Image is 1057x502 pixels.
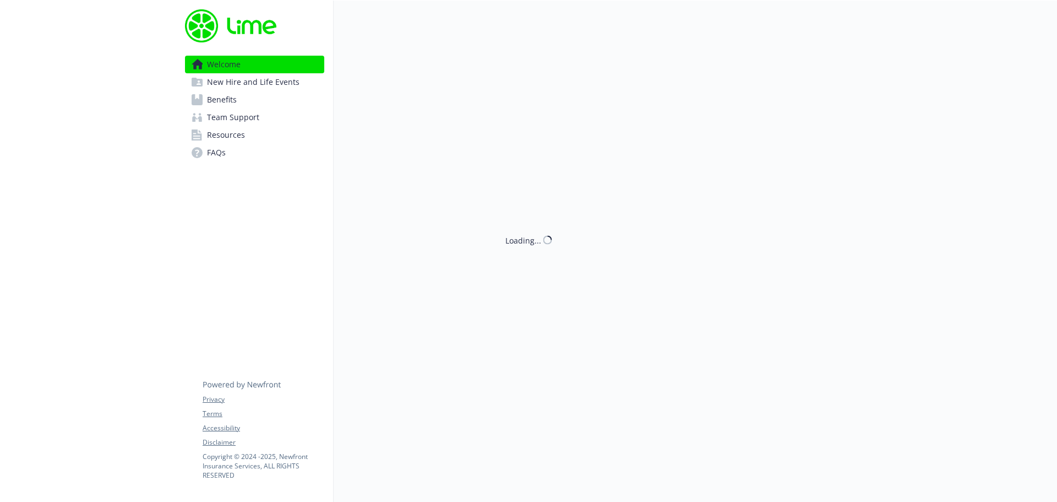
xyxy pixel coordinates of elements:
[185,73,324,91] a: New Hire and Life Events
[207,56,241,73] span: Welcome
[185,56,324,73] a: Welcome
[203,409,324,419] a: Terms
[185,126,324,144] a: Resources
[203,438,324,447] a: Disclaimer
[207,91,237,109] span: Benefits
[185,144,324,161] a: FAQs
[207,144,226,161] span: FAQs
[207,126,245,144] span: Resources
[203,423,324,433] a: Accessibility
[185,109,324,126] a: Team Support
[207,73,299,91] span: New Hire and Life Events
[207,109,259,126] span: Team Support
[203,452,324,480] p: Copyright © 2024 - 2025 , Newfront Insurance Services, ALL RIGHTS RESERVED
[505,234,541,246] div: Loading...
[203,395,324,404] a: Privacy
[185,91,324,109] a: Benefits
